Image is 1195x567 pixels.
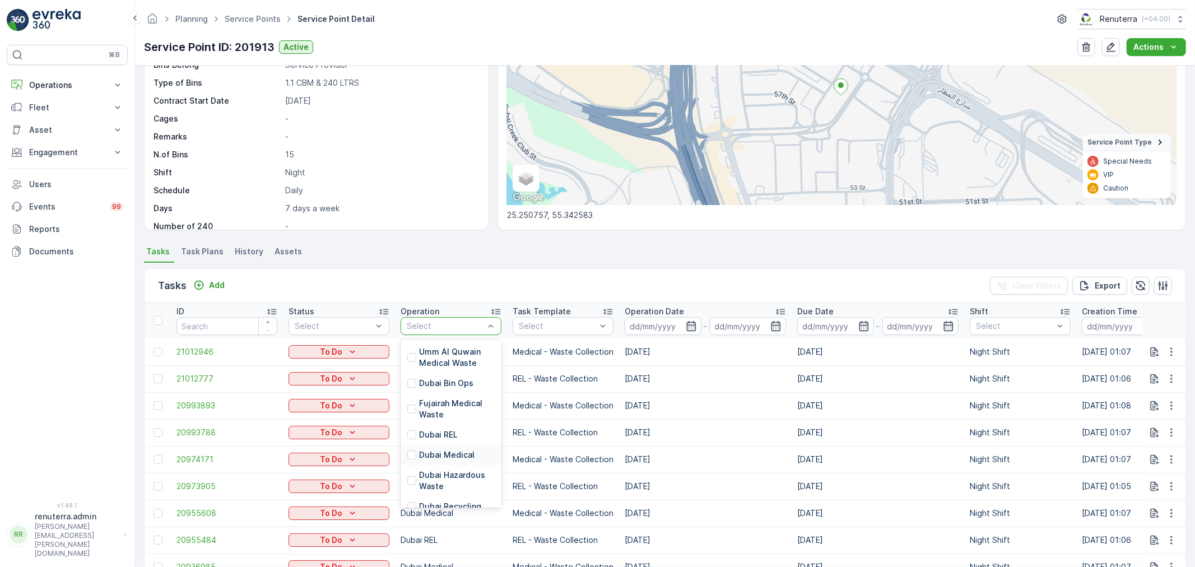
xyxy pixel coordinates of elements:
a: Documents [7,240,128,263]
span: 20993893 [176,400,277,411]
td: [DATE] [792,473,964,500]
a: 21012777 [176,373,277,384]
td: [DATE] [619,392,792,419]
td: Medical - Waste Collection [507,500,619,527]
p: Creation Time [1082,306,1137,317]
button: To Do [289,345,389,359]
td: REL - Waste Collection [507,527,619,554]
p: - [285,131,476,142]
p: Select [519,320,596,332]
td: [DATE] [792,527,964,554]
div: Toggle Row Selected [154,509,162,518]
button: To Do [289,399,389,412]
button: To Do [289,453,389,466]
p: Events [29,201,103,212]
td: Night Shift [964,527,1076,554]
td: REL - Waste Collection [507,365,619,392]
button: To Do [289,372,389,385]
td: [DATE] [792,419,964,446]
a: 20973905 [176,481,277,492]
p: Type of Bins [154,77,281,89]
td: Night Shift [964,338,1076,365]
a: 20993788 [176,427,277,438]
button: Renuterra(+04:00) [1078,9,1186,29]
p: Daily [285,185,476,196]
td: Medical - Waste Collection [507,338,619,365]
td: [DATE] [619,527,792,554]
p: renuterra.admin [35,511,119,522]
div: Toggle Row Selected [154,401,162,410]
p: Dubai Bin Ops [419,378,473,389]
p: Add [209,280,225,291]
td: [DATE] [619,365,792,392]
p: Dubai Medical [419,449,475,461]
a: Planning [175,14,208,24]
td: [DATE] [792,365,964,392]
p: Operations [29,80,105,91]
td: Night Shift [964,365,1076,392]
a: Layers [514,166,538,190]
a: 20974171 [176,454,277,465]
p: Reports [29,224,123,235]
p: 7 days a week [285,203,476,214]
p: VIP [1103,170,1114,179]
td: Night Shift [964,392,1076,419]
div: Toggle Row Selected [154,536,162,545]
td: Dubai REL [395,365,507,392]
p: Export [1095,280,1120,291]
p: ⌘B [109,50,120,59]
a: Homepage [146,17,159,26]
td: Night Shift [964,473,1076,500]
p: [PERSON_NAME][EMAIL_ADDRESS][PERSON_NAME][DOMAIN_NAME] [35,522,119,558]
div: Toggle Row Selected [154,428,162,437]
td: Dubai REL [395,419,507,446]
td: [DATE] [619,500,792,527]
img: Google [510,190,547,205]
span: Assets [275,246,302,257]
a: Reports [7,218,128,240]
td: Dubai Medical [395,500,507,527]
p: Cages [154,113,281,124]
td: Night Shift [964,500,1076,527]
a: Service Points [225,14,281,24]
p: Select [976,320,1053,332]
td: Dubai REL [395,473,507,500]
p: [DATE] [285,95,476,106]
p: ( +04:00 ) [1142,15,1170,24]
p: Status [289,306,314,317]
td: [DATE] [619,338,792,365]
p: Shift [154,167,281,178]
td: REL - Waste Collection [507,473,619,500]
p: Tasks [158,278,187,294]
p: Shift [970,306,988,317]
p: Fleet [29,102,105,113]
button: Asset [7,119,128,141]
a: 20955608 [176,508,277,519]
p: To Do [320,481,342,492]
td: [DATE] [792,338,964,365]
p: To Do [320,508,342,519]
a: 21012946 [176,346,277,357]
button: Actions [1127,38,1186,56]
div: Toggle Row Selected [154,482,162,491]
span: v 1.48.1 [7,502,128,509]
span: History [235,246,263,257]
p: Documents [29,246,123,257]
td: [DATE] [792,392,964,419]
p: 25.250757, 55.342583 [507,210,1177,221]
button: To Do [289,426,389,439]
td: [DATE] [619,446,792,473]
p: Caution [1103,184,1128,193]
p: Remarks [154,131,281,142]
p: To Do [320,427,342,438]
p: Operation Date [625,306,684,317]
p: 15 [285,149,476,160]
button: Clear Filters [990,277,1068,295]
p: Select [407,320,484,332]
button: Engagement [7,141,128,164]
div: Toggle Row Selected [154,374,162,383]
